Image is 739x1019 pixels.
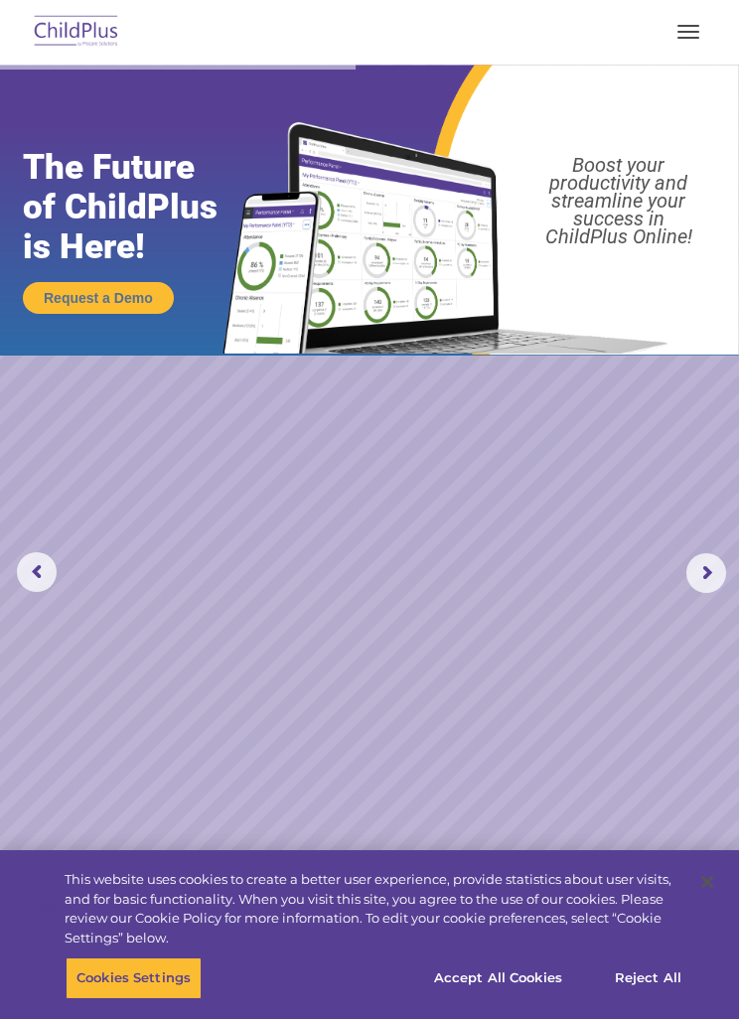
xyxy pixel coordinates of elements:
div: This website uses cookies to create a better user experience, provide statistics about user visit... [65,870,686,947]
button: Reject All [586,957,710,999]
button: Close [685,860,729,904]
button: Cookies Settings [66,957,202,999]
rs-layer: Boost your productivity and streamline your success in ChildPlus Online! [510,156,728,245]
a: Request a Demo [23,282,174,314]
rs-layer: The Future of ChildPlus is Here! [23,148,258,267]
img: ChildPlus by Procare Solutions [30,9,123,56]
span: Last name [318,115,378,130]
button: Accept All Cookies [423,957,573,999]
span: Phone number [318,197,402,212]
